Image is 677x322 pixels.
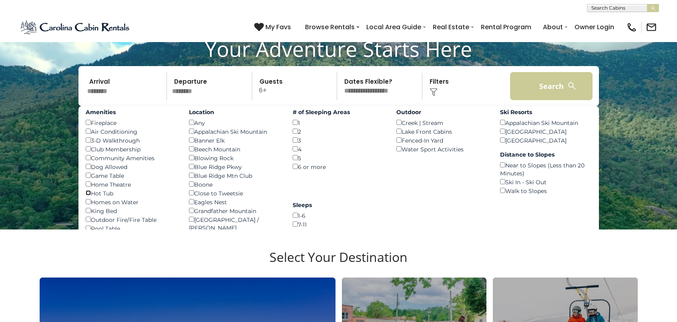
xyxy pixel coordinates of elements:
div: Near to Slopes (Less than 20 Minutes) [500,161,592,177]
label: Location [189,108,281,116]
img: Blue-2.png [20,19,131,35]
div: Grandfather Mountain [189,206,281,215]
div: Homes on Water [86,197,177,206]
div: Eagles Nest [189,197,281,206]
div: 6 or more [293,162,384,171]
a: About [539,20,567,34]
div: 1-6 [293,211,384,220]
span: My Favs [265,22,291,32]
div: Fenced-In Yard [396,136,488,145]
div: Community Amenities [86,153,177,162]
img: phone-regular-black.png [626,22,637,33]
a: Real Estate [429,20,473,34]
img: search-regular-white.png [567,81,577,91]
div: Pool Table [86,224,177,233]
img: filter--v1.png [430,88,438,96]
div: Game Table [86,171,177,180]
label: Ski Resorts [500,108,592,116]
div: Hot Tub [86,189,177,197]
div: Appalachian Ski Mountain [500,118,592,127]
label: Outdoor [396,108,488,116]
div: Blue Ridge Pkwy [189,162,281,171]
div: Air Conditioning [86,127,177,136]
div: 5 [293,153,384,162]
div: [GEOGRAPHIC_DATA] [500,136,592,145]
a: Local Area Guide [362,20,425,34]
div: Water Sport Activities [396,145,488,153]
div: Banner Elk [189,136,281,145]
label: Distance to Slopes [500,151,592,159]
div: Walk to Slopes [500,186,592,195]
div: Home Theatre [86,180,177,189]
div: Fireplace [86,118,177,127]
div: Club Membership [86,145,177,153]
div: Beech Mountain [189,145,281,153]
div: Creek | Stream [396,118,488,127]
div: Outdoor Fire/Fire Table [86,215,177,224]
label: # of Sleeping Areas [293,108,384,116]
div: Dog Allowed [86,162,177,171]
img: mail-regular-black.png [646,22,657,33]
div: Boone [189,180,281,189]
div: Any [189,118,281,127]
label: Amenities [86,108,177,116]
div: 4 [293,145,384,153]
div: King Bed [86,206,177,215]
div: 12-16 [293,229,384,237]
button: Search [510,72,593,100]
div: Lake Front Cabins [396,127,488,136]
div: Blowing Rock [189,153,281,162]
label: Sleeps [293,201,384,209]
div: 2 [293,127,384,136]
div: [GEOGRAPHIC_DATA] / [PERSON_NAME] [189,215,281,232]
a: Rental Program [477,20,535,34]
div: [GEOGRAPHIC_DATA] [500,127,592,136]
div: Appalachian Ski Mountain [189,127,281,136]
div: 3 [293,136,384,145]
div: Ski In - Ski Out [500,177,592,186]
h1: Your Adventure Starts Here [6,36,671,61]
h3: Select Your Destination [38,250,639,278]
div: 3-D Walkthrough [86,136,177,145]
p: 6+ [255,72,337,100]
div: 7-11 [293,220,384,229]
div: Blue Ridge Mtn Club [189,171,281,180]
div: Close to Tweetsie [189,189,281,197]
a: My Favs [254,22,293,32]
div: 1 [293,118,384,127]
a: Owner Login [571,20,618,34]
a: Browse Rentals [301,20,359,34]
